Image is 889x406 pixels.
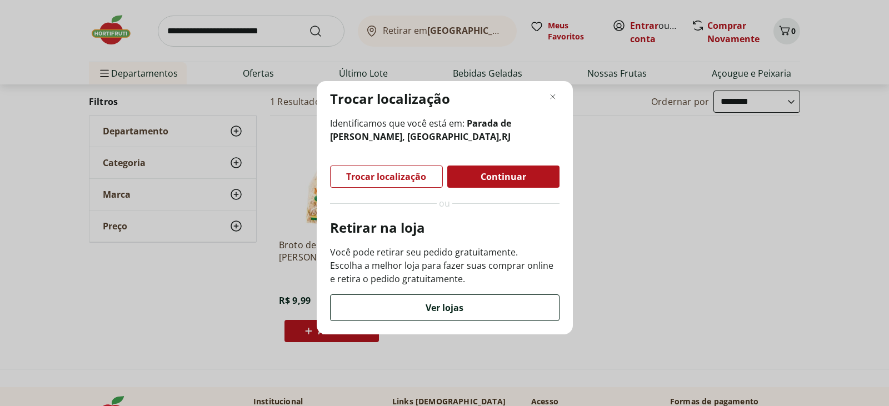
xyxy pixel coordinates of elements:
[426,303,463,312] span: Ver lojas
[330,90,450,108] p: Trocar localização
[481,172,526,181] span: Continuar
[330,166,443,188] button: Trocar localização
[330,219,560,237] p: Retirar na loja
[447,166,560,188] button: Continuar
[330,294,560,321] button: Ver lojas
[546,90,560,103] button: Fechar modal de regionalização
[317,81,573,334] div: Modal de regionalização
[346,172,426,181] span: Trocar localização
[330,245,560,285] p: Você pode retirar seu pedido gratuitamente. Escolha a melhor loja para fazer suas comprar online ...
[330,117,560,143] span: Identificamos que você está em:
[439,197,450,210] span: ou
